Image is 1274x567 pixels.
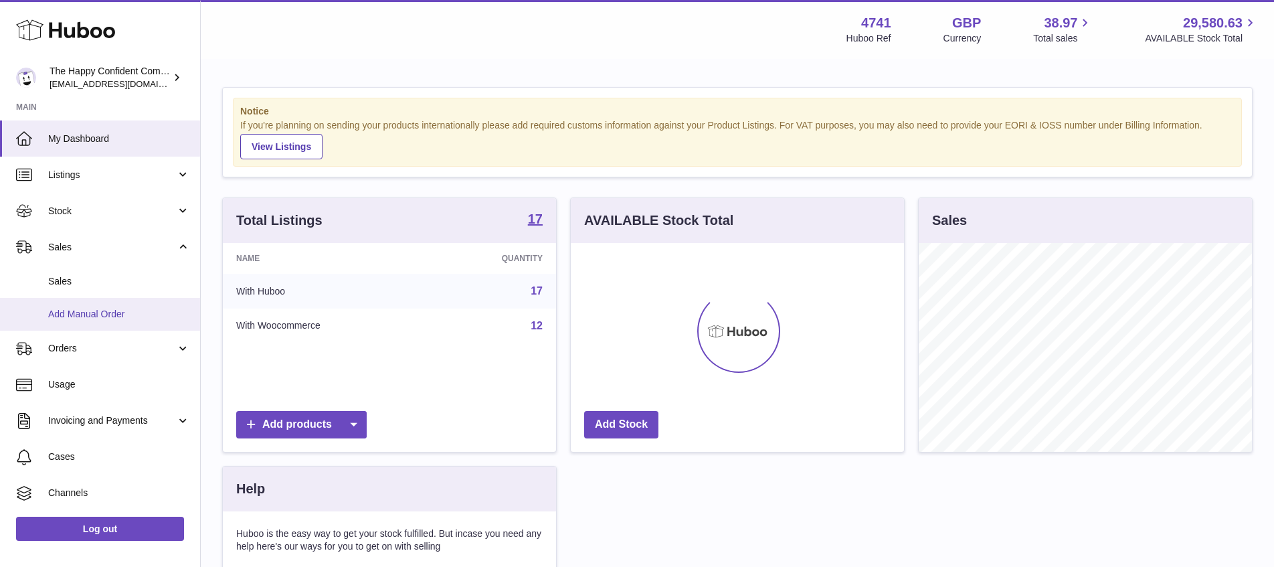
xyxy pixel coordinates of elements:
[846,32,891,45] div: Huboo Ref
[528,212,543,226] strong: 17
[16,517,184,541] a: Log out
[528,212,543,228] a: 17
[48,451,190,463] span: Cases
[240,105,1235,118] strong: Notice
[236,212,323,230] h3: Total Listings
[48,241,176,254] span: Sales
[48,133,190,145] span: My Dashboard
[531,285,543,297] a: 17
[48,487,190,499] span: Channels
[531,320,543,331] a: 12
[430,243,556,274] th: Quantity
[1044,14,1077,32] span: 38.97
[223,243,430,274] th: Name
[48,378,190,391] span: Usage
[48,205,176,218] span: Stock
[48,342,176,355] span: Orders
[236,411,367,438] a: Add products
[48,308,190,321] span: Add Manual Order
[50,78,197,89] span: [EMAIL_ADDRESS][DOMAIN_NAME]
[861,14,891,32] strong: 4741
[943,32,982,45] div: Currency
[952,14,981,32] strong: GBP
[236,480,265,498] h3: Help
[223,309,430,343] td: With Woocommerce
[16,68,36,88] img: contact@happyconfident.com
[1033,32,1093,45] span: Total sales
[1145,32,1258,45] span: AVAILABLE Stock Total
[236,528,543,553] p: Huboo is the easy way to get your stock fulfilled. But incase you need any help here's our ways f...
[1145,14,1258,45] a: 29,580.63 AVAILABLE Stock Total
[1033,14,1093,45] a: 38.97 Total sales
[48,169,176,181] span: Listings
[240,119,1235,159] div: If you're planning on sending your products internationally please add required customs informati...
[1183,14,1243,32] span: 29,580.63
[932,212,967,230] h3: Sales
[48,414,176,427] span: Invoicing and Payments
[50,65,170,90] div: The Happy Confident Company
[584,411,658,438] a: Add Stock
[48,275,190,288] span: Sales
[223,274,430,309] td: With Huboo
[240,134,323,159] a: View Listings
[584,212,733,230] h3: AVAILABLE Stock Total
